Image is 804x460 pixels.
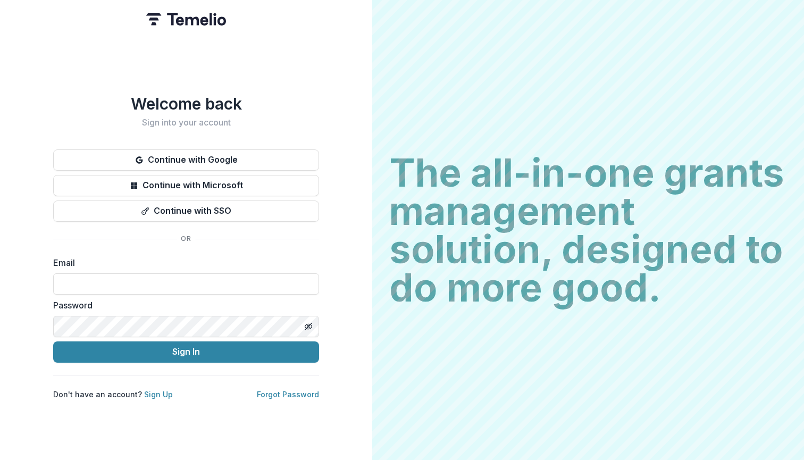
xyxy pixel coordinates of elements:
h1: Welcome back [53,94,319,113]
button: Continue with Microsoft [53,175,319,196]
label: Email [53,256,313,269]
button: Continue with Google [53,149,319,171]
button: Toggle password visibility [300,318,317,335]
a: Forgot Password [257,390,319,399]
button: Sign In [53,341,319,363]
p: Don't have an account? [53,389,173,400]
label: Password [53,299,313,312]
h2: Sign into your account [53,118,319,128]
a: Sign Up [144,390,173,399]
button: Continue with SSO [53,200,319,222]
img: Temelio [146,13,226,26]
